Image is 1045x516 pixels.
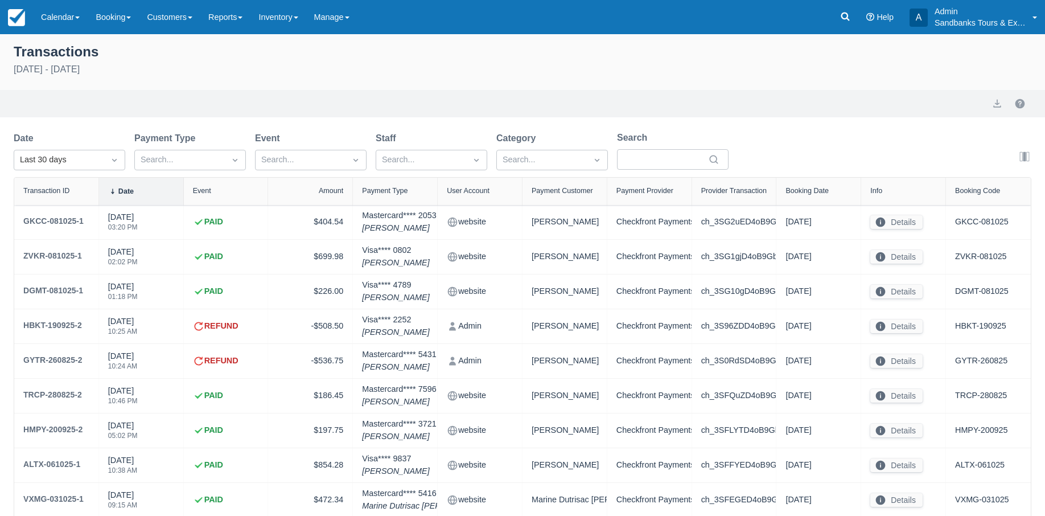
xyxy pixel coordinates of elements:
[616,457,682,473] div: Checkfront Payments
[701,457,767,473] div: ch_3SFFYED4oB9Gbrmp2suACeyf
[23,214,84,230] a: GKCC-081025-1
[277,214,343,230] div: $404.54
[447,214,513,230] div: website
[532,318,598,334] div: [PERSON_NAME]
[616,353,682,369] div: Checkfront Payments
[532,492,598,508] div: Marine Dutrisac [PERSON_NAME]
[277,457,343,473] div: $854.28
[701,423,767,439] div: ch_3SFLYTD4oB9Gbrmp0T9dJEcm
[935,17,1026,28] p: Sandbanks Tours & Experiences
[108,432,138,439] div: 05:02 PM
[108,328,137,335] div: 10:25 AM
[362,396,436,408] em: [PERSON_NAME]
[108,293,138,300] div: 01:18 PM
[109,154,120,166] span: Dropdown icon
[108,467,137,474] div: 10:38 AM
[277,249,343,265] div: $699.98
[532,249,598,265] div: [PERSON_NAME]
[350,154,361,166] span: Dropdown icon
[785,318,851,334] div: [DATE]
[108,398,138,404] div: 10:46 PM
[204,216,223,228] strong: PAID
[870,354,923,368] button: Details
[870,320,923,333] button: Details
[362,210,436,234] div: Mastercard **** 2053
[447,187,489,195] div: User Account
[870,389,923,403] button: Details
[23,353,83,367] div: GYTR-260825-2
[23,423,83,439] a: HMPY-200925-2
[108,259,138,265] div: 02:02 PM
[14,63,1031,76] div: [DATE] - [DATE]
[955,320,1006,333] a: HBKT-190925
[955,390,1007,402] a: TRCP-280825
[362,222,436,235] em: [PERSON_NAME]
[870,215,923,229] button: Details
[362,500,489,513] em: Marine Dutrisac [PERSON_NAME]
[23,214,84,228] div: GKCC-081025-1
[204,285,223,298] strong: PAID
[204,494,223,506] strong: PAID
[362,465,429,478] em: [PERSON_NAME]
[447,284,513,300] div: website
[616,318,682,334] div: Checkfront Payments
[870,424,923,437] button: Details
[616,423,682,439] div: Checkfront Payments
[108,316,137,342] div: [DATE]
[277,388,343,404] div: $186.45
[866,13,874,21] i: Help
[785,457,851,473] div: [DATE]
[471,154,482,166] span: Dropdown icon
[532,214,598,230] div: [PERSON_NAME]
[23,388,82,402] div: TRCP-280825-2
[108,502,137,509] div: 09:15 AM
[23,284,83,300] a: DGMT-081025-1
[617,131,652,145] label: Search
[108,420,138,446] div: [DATE]
[204,355,238,367] strong: REFUND
[990,97,1004,110] button: export
[319,187,343,195] div: Amount
[277,284,343,300] div: $226.00
[23,492,84,508] a: VXMG-031025-1
[362,257,429,269] em: [PERSON_NAME]
[23,492,84,506] div: VXMG-031025-1
[204,459,223,472] strong: PAID
[108,489,137,515] div: [DATE]
[701,284,767,300] div: ch_3SG10gD4oB9Gbrmp2jIjypXt
[362,292,429,304] em: [PERSON_NAME]
[496,132,540,145] label: Category
[532,457,598,473] div: [PERSON_NAME]
[870,187,882,195] div: Info
[204,424,223,437] strong: PAID
[955,424,1007,437] a: HMPY-200925
[785,249,851,265] div: [DATE]
[23,318,82,334] a: HBKT-190925-2
[362,383,436,408] div: Mastercard **** 7596
[277,353,343,369] div: -$536.75
[23,249,82,265] a: ZVKR-081025-1
[23,284,83,297] div: DGMT-081025-1
[277,423,343,439] div: $197.75
[935,6,1026,17] p: Admin
[955,187,1000,195] div: Booking Code
[108,363,137,370] div: 10:24 AM
[870,458,923,472] button: Details
[362,361,436,374] em: [PERSON_NAME]
[870,250,923,264] button: Details
[616,492,682,508] div: Checkfront Payments
[532,187,593,195] div: Payment Customer
[362,431,436,443] em: [PERSON_NAME]
[701,318,767,334] div: ch_3S96ZDD4oB9Gbrmp1KIkfKiM_r2
[108,385,138,411] div: [DATE]
[616,187,673,195] div: Payment Provider
[955,494,1009,506] a: VXMG-031025
[23,187,69,195] div: Transaction ID
[23,457,80,471] div: ALTX-061025-1
[955,251,1006,263] a: ZVKR-081025
[204,320,238,333] strong: REFUND
[870,493,923,507] button: Details
[616,284,682,300] div: Checkfront Payments
[20,154,98,166] div: Last 30 days
[108,454,137,481] div: [DATE]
